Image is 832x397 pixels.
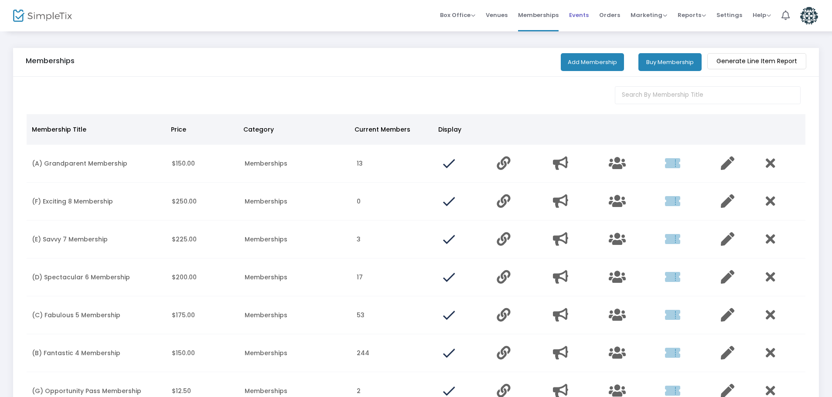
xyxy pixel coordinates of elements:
img: done.png [441,269,457,285]
th: Price [166,114,238,145]
td: 17 [351,258,436,296]
th: Current Members [349,114,433,145]
td: Memberships [239,221,351,258]
th: Display [433,114,489,145]
td: Memberships [239,183,351,221]
span: Orders [599,4,620,26]
span: Settings [716,4,742,26]
td: $175.00 [167,296,239,334]
td: (E) Savvy 7 Membership [27,221,167,258]
td: (C) Fabulous 5 Membership [27,296,167,334]
td: (B) Fantastic 4 Membership [27,334,167,372]
span: Box Office [440,11,475,19]
td: $225.00 [167,221,239,258]
button: Buy Membership [638,53,702,71]
td: $200.00 [167,258,239,296]
td: 13 [351,145,436,183]
input: Search By Membership Title [615,86,801,104]
h5: Memberships [26,57,75,65]
img: done.png [441,231,457,247]
th: Membership Title [27,114,166,145]
td: (A) Grandparent Membership [27,145,167,183]
td: (F) Exciting 8 Membership [27,183,167,221]
td: 53 [351,296,436,334]
td: 244 [351,334,436,372]
span: Memberships [518,4,559,26]
img: done.png [441,193,457,209]
img: done.png [441,156,457,171]
span: Marketing [631,11,667,19]
img: done.png [441,345,457,361]
td: $150.00 [167,334,239,372]
td: Memberships [239,296,351,334]
td: $150.00 [167,145,239,183]
span: Help [753,11,771,19]
th: Category [238,114,349,145]
td: 3 [351,221,436,258]
button: Add Membership [561,53,624,71]
span: Venues [486,4,508,26]
td: Memberships [239,145,351,183]
m-button: Generate Line Item Report [707,53,806,69]
td: Memberships [239,258,351,296]
td: Memberships [239,334,351,372]
td: 0 [351,183,436,221]
td: (D) Spectacular 6 Membership [27,258,167,296]
img: done.png [441,307,457,323]
span: Events [569,4,589,26]
td: $250.00 [167,183,239,221]
span: Reports [678,11,706,19]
